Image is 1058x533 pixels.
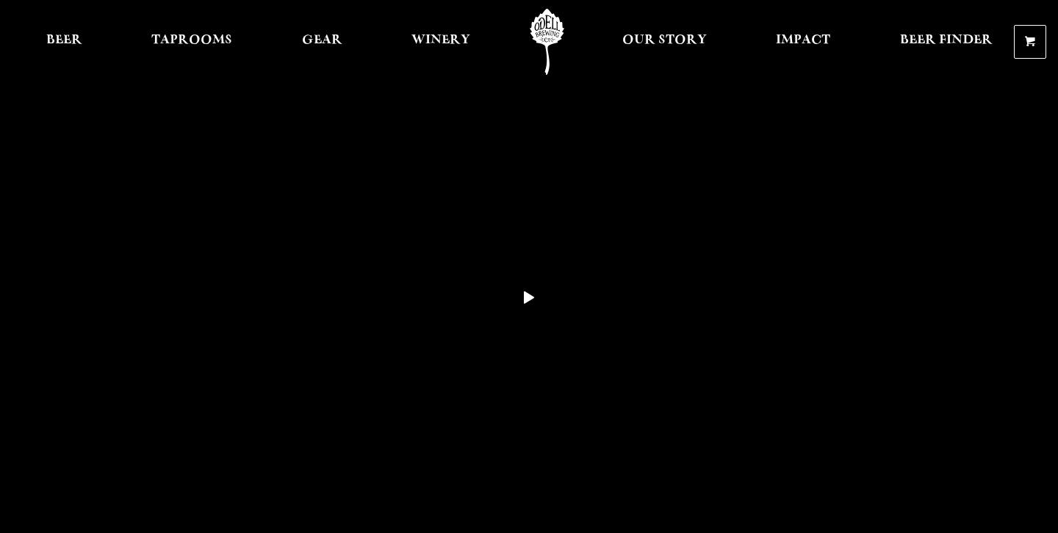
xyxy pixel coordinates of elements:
[37,9,92,75] a: Beer
[402,9,480,75] a: Winery
[776,35,830,46] span: Impact
[890,9,1002,75] a: Beer Finder
[900,35,993,46] span: Beer Finder
[613,9,716,75] a: Our Story
[302,35,342,46] span: Gear
[519,9,575,75] a: Odell Home
[151,35,232,46] span: Taprooms
[622,35,707,46] span: Our Story
[46,35,82,46] span: Beer
[142,9,242,75] a: Taprooms
[411,35,470,46] span: Winery
[766,9,840,75] a: Impact
[292,9,352,75] a: Gear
